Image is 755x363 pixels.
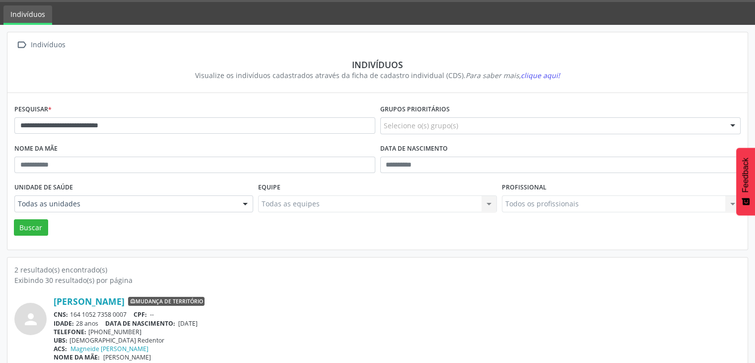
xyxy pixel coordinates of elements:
span: UBS: [54,336,68,345]
span: ACS: [54,345,67,353]
label: Unidade de saúde [14,180,73,195]
span: CNS: [54,310,68,319]
span: -- [150,310,154,319]
span: Selecione o(s) grupo(s) [384,120,458,131]
label: Data de nascimento [380,141,448,157]
label: Grupos prioritários [380,102,450,117]
div: [PHONE_NUMBER] [54,328,741,336]
div: [DEMOGRAPHIC_DATA] Redentor [54,336,741,345]
span: Todas as unidades [18,199,233,209]
a: Indivíduos [3,5,52,25]
a:  Indivíduos [14,38,67,52]
span: [DATE] [178,319,198,328]
span: Feedback [741,158,750,192]
span: NOME DA MÃE: [54,353,100,362]
div: Indivíduos [21,59,734,70]
i: Para saber mais, [466,71,560,80]
span: [PERSON_NAME] [103,353,151,362]
a: [PERSON_NAME] [54,296,125,307]
a: Magneide [PERSON_NAME] [70,345,148,353]
div: Visualize os indivíduos cadastrados através da ficha de cadastro individual (CDS). [21,70,734,81]
button: Feedback - Mostrar pesquisa [736,148,755,215]
div: 2 resultado(s) encontrado(s) [14,265,741,275]
label: Equipe [258,180,280,195]
i: person [22,310,40,328]
div: 28 anos [54,319,741,328]
span: IDADE: [54,319,74,328]
span: CPF: [134,310,147,319]
label: Pesquisar [14,102,52,117]
button: Buscar [14,219,48,236]
span: clique aqui! [521,71,560,80]
div: Indivíduos [29,38,67,52]
span: DATA DE NASCIMENTO: [105,319,175,328]
div: 164 1052 7358 0007 [54,310,741,319]
div: Exibindo 30 resultado(s) por página [14,275,741,285]
span: TELEFONE: [54,328,86,336]
i:  [14,38,29,52]
span: Mudança de território [128,297,205,306]
label: Profissional [502,180,547,195]
label: Nome da mãe [14,141,58,157]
